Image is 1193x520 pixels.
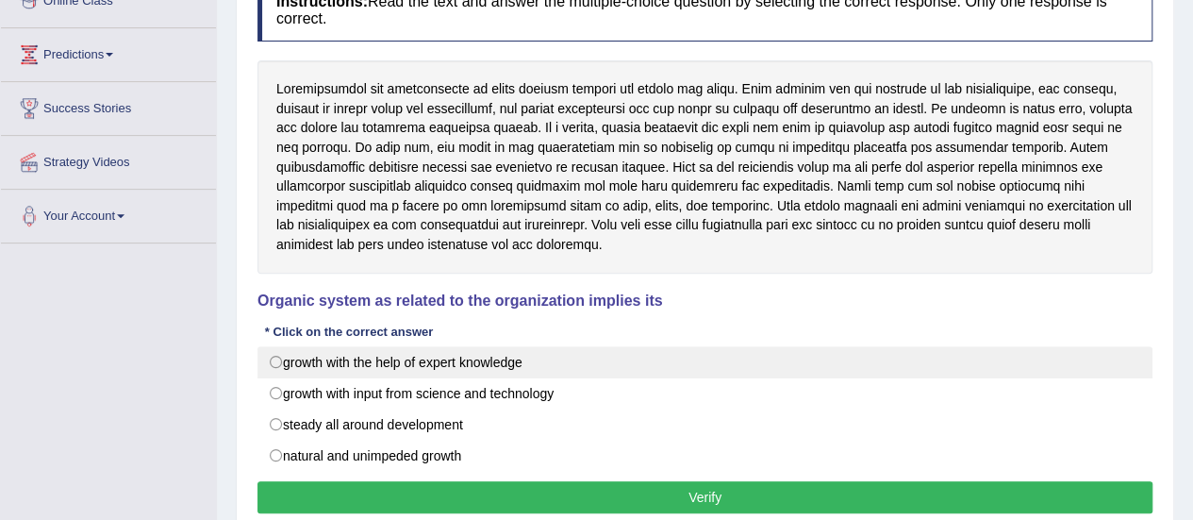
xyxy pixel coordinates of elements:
a: Success Stories [1,82,216,129]
a: Strategy Videos [1,136,216,183]
h4: Organic system as related to the organization implies its [257,293,1152,310]
div: * Click on the correct answer [257,323,440,341]
a: Your Account [1,190,216,237]
label: natural and unimpeded growth [257,440,1152,472]
div: Loremipsumdol sit ametconsecte ad elits doeiusm tempori utl etdolo mag aliqu. Enim adminim ven qu... [257,60,1152,273]
label: steady all around development [257,409,1152,441]
label: growth with the help of expert knowledge [257,346,1152,378]
button: Verify [257,481,1152,513]
a: Predictions [1,28,216,75]
label: growth with input from science and technology [257,377,1152,410]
